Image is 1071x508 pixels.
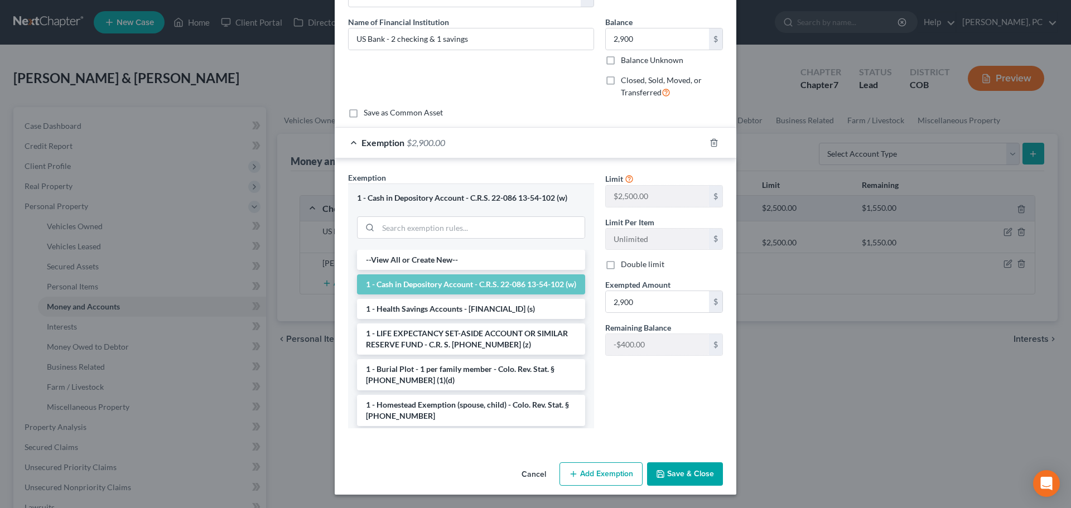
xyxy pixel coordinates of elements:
[357,193,585,204] div: 1 - Cash in Depository Account - C.R.S. 22-086 13-54-102 (w)
[647,462,723,486] button: Save & Close
[709,186,722,207] div: $
[364,107,443,118] label: Save as Common Asset
[357,359,585,390] li: 1 - Burial Plot - 1 per family member - Colo. Rev. Stat. § [PHONE_NUMBER] (1)(d)
[709,334,722,355] div: $
[357,323,585,355] li: 1 - LIFE EXPECTANCY SET-ASIDE ACCOUNT OR SIMILAR RESERVE FUND - C.R. S. [PHONE_NUMBER] (z)
[559,462,643,486] button: Add Exemption
[605,280,670,289] span: Exempted Amount
[357,250,585,270] li: --View All or Create New--
[606,186,709,207] input: --
[606,28,709,50] input: 0.00
[348,173,386,182] span: Exemption
[349,28,594,50] input: Enter name...
[605,174,623,183] span: Limit
[1033,470,1060,497] div: Open Intercom Messenger
[605,322,671,333] label: Remaining Balance
[621,259,664,270] label: Double limit
[357,299,585,319] li: 1 - Health Savings Accounts - [FINANCIAL_ID] (s)
[605,216,654,228] label: Limit Per Item
[606,334,709,355] input: --
[513,463,555,486] button: Cancel
[361,137,404,148] span: Exemption
[621,55,683,66] label: Balance Unknown
[407,137,445,148] span: $2,900.00
[606,291,709,312] input: 0.00
[348,17,449,27] span: Name of Financial Institution
[709,229,722,250] div: $
[378,217,585,238] input: Search exemption rules...
[357,274,585,294] li: 1 - Cash in Depository Account - C.R.S. 22-086 13-54-102 (w)
[357,395,585,426] li: 1 - Homestead Exemption (spouse, child) - Colo. Rev. Stat. § [PHONE_NUMBER]
[709,28,722,50] div: $
[709,291,722,312] div: $
[621,75,702,97] span: Closed, Sold, Moved, or Transferred
[606,229,709,250] input: --
[605,16,633,28] label: Balance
